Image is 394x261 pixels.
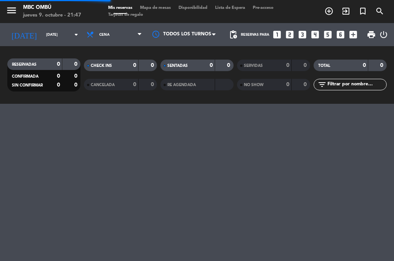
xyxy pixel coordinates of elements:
[249,6,277,10] span: Pre-acceso
[310,30,320,40] i: looks_4
[244,64,263,68] span: SERVIDAS
[210,63,213,68] strong: 0
[167,64,188,68] span: SENTADAS
[91,83,115,87] span: CANCELADA
[12,75,38,78] span: CONFIRMADA
[379,30,388,39] i: power_settings_new
[380,63,385,68] strong: 0
[99,33,110,37] span: Cena
[6,27,42,42] i: [DATE]
[285,30,295,40] i: looks_two
[167,83,196,87] span: RE AGENDADA
[244,83,264,87] span: NO SHOW
[363,63,366,68] strong: 0
[23,12,81,19] div: jueves 9. octubre - 21:47
[375,7,384,16] i: search
[323,30,333,40] i: looks_5
[379,23,388,46] div: LOG OUT
[6,5,17,19] button: menu
[74,82,79,88] strong: 0
[57,73,60,79] strong: 0
[324,7,334,16] i: add_circle_outline
[358,7,367,16] i: turned_in_not
[241,33,269,37] span: Reservas para
[297,30,307,40] i: looks_3
[91,64,112,68] span: CHECK INS
[6,5,17,16] i: menu
[74,73,79,79] strong: 0
[272,30,282,40] i: looks_one
[151,63,155,68] strong: 0
[341,7,351,16] i: exit_to_app
[57,82,60,88] strong: 0
[57,62,60,67] strong: 0
[327,80,386,89] input: Filtrar por nombre...
[136,6,175,10] span: Mapa de mesas
[72,30,81,39] i: arrow_drop_down
[151,82,155,87] strong: 0
[104,13,147,17] span: Tarjetas de regalo
[211,6,249,10] span: Lista de Espera
[12,83,43,87] span: SIN CONFIRMAR
[286,82,289,87] strong: 0
[74,62,79,67] strong: 0
[367,30,376,39] span: print
[304,63,308,68] strong: 0
[227,63,232,68] strong: 0
[12,63,37,66] span: RESERVADAS
[304,82,308,87] strong: 0
[229,30,238,39] span: pending_actions
[317,80,327,89] i: filter_list
[336,30,346,40] i: looks_6
[133,63,136,68] strong: 0
[23,4,81,12] div: MBC Ombú
[104,6,136,10] span: Mis reservas
[318,64,330,68] span: TOTAL
[175,6,211,10] span: Disponibilidad
[348,30,358,40] i: add_box
[133,82,136,87] strong: 0
[286,63,289,68] strong: 0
